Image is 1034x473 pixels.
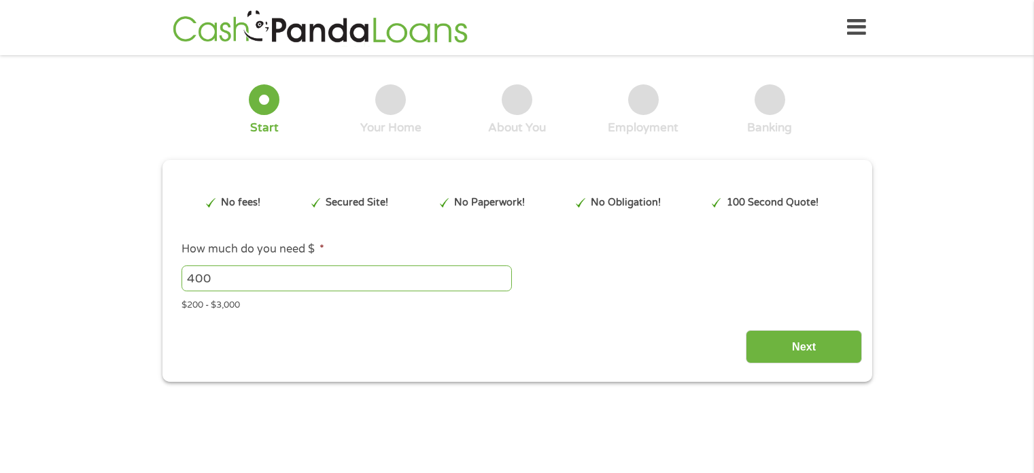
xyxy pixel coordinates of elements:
[591,195,661,210] p: No Obligation!
[250,120,279,135] div: Start
[454,195,525,210] p: No Paperwork!
[169,8,472,47] img: GetLoanNow Logo
[727,195,818,210] p: 100 Second Quote!
[182,294,852,312] div: $200 - $3,000
[326,195,388,210] p: Secured Site!
[747,120,792,135] div: Banking
[221,195,260,210] p: No fees!
[608,120,678,135] div: Employment
[746,330,862,363] input: Next
[360,120,421,135] div: Your Home
[488,120,546,135] div: About You
[182,242,324,257] label: How much do you need $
